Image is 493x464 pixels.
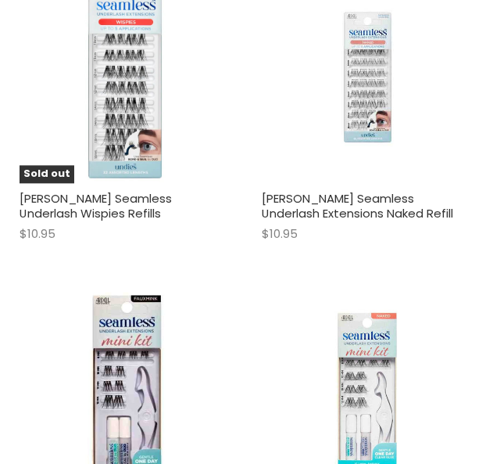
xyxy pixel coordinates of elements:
[20,190,172,222] a: [PERSON_NAME] Seamless Underlash Wispies Refills
[20,225,55,242] span: $10.95
[263,225,298,242] span: $10.95
[20,165,74,183] span: Sold out
[263,190,454,222] a: [PERSON_NAME] Seamless Underlash Extensions Naked Refill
